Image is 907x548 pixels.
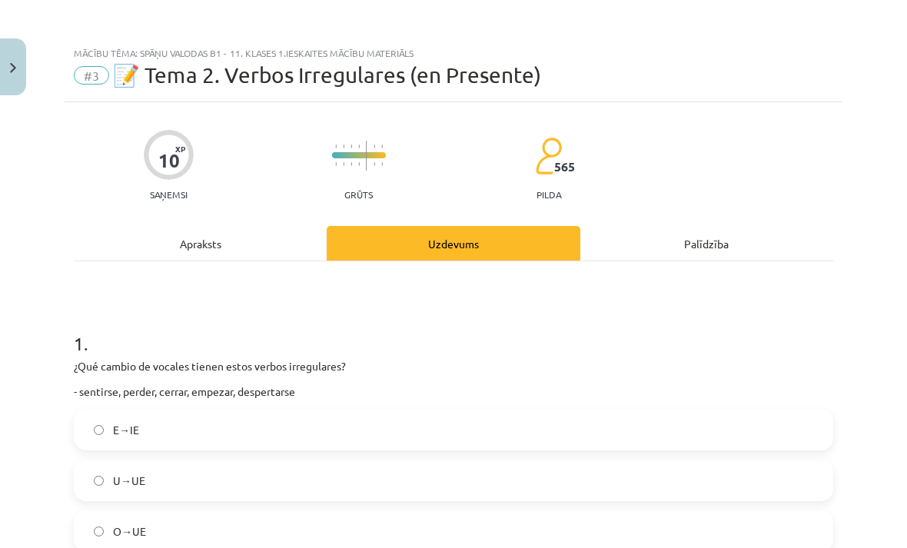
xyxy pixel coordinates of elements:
[335,144,337,148] img: icon-short-line-57e1e144782c952c97e751825c79c345078a6d821885a25fce030b3d8c18986b.svg
[351,162,352,166] img: icon-short-line-57e1e144782c952c97e751825c79c345078a6d821885a25fce030b3d8c18986b.svg
[113,523,146,540] span: O→UE
[158,150,180,171] div: 10
[10,63,16,73] img: icon-close-lesson-0947bae3869378f0d4975bcd49f059093ad1ed9edebbc8119c70593378902aed.svg
[113,62,541,88] span: 📝 Tema 2. Verbos Irregulares (en Presente)
[343,144,344,148] img: icon-short-line-57e1e144782c952c97e751825c79c345078a6d821885a25fce030b3d8c18986b.svg
[537,189,561,200] p: pilda
[175,144,185,153] span: XP
[343,162,344,166] img: icon-short-line-57e1e144782c952c97e751825c79c345078a6d821885a25fce030b3d8c18986b.svg
[74,306,833,354] h1: 1 .
[74,358,833,374] p: ¿Qué cambio de vocales tienen estos verbos irregulares?
[335,162,337,166] img: icon-short-line-57e1e144782c952c97e751825c79c345078a6d821885a25fce030b3d8c18986b.svg
[144,189,194,200] p: Saņemsi
[74,226,327,261] div: Apraksts
[113,473,145,489] span: U→UE
[374,144,375,148] img: icon-short-line-57e1e144782c952c97e751825c79c345078a6d821885a25fce030b3d8c18986b.svg
[351,144,352,148] img: icon-short-line-57e1e144782c952c97e751825c79c345078a6d821885a25fce030b3d8c18986b.svg
[344,189,373,200] p: Grūts
[94,476,104,486] input: U→UE
[358,162,360,166] img: icon-short-line-57e1e144782c952c97e751825c79c345078a6d821885a25fce030b3d8c18986b.svg
[94,526,104,536] input: O→UE
[74,384,833,400] p: - sentirse, perder, cerrar, empezar, despertarse
[327,226,580,261] div: Uzdevums
[554,160,575,174] span: 565
[374,162,375,166] img: icon-short-line-57e1e144782c952c97e751825c79c345078a6d821885a25fce030b3d8c18986b.svg
[580,226,833,261] div: Palīdzība
[381,162,383,166] img: icon-short-line-57e1e144782c952c97e751825c79c345078a6d821885a25fce030b3d8c18986b.svg
[74,66,109,85] span: #3
[535,137,562,175] img: students-c634bb4e5e11cddfef0936a35e636f08e4e9abd3cc4e673bd6f9a4125e45ecb1.svg
[358,144,360,148] img: icon-short-line-57e1e144782c952c97e751825c79c345078a6d821885a25fce030b3d8c18986b.svg
[366,141,367,171] img: icon-long-line-d9ea69661e0d244f92f715978eff75569469978d946b2353a9bb055b3ed8787d.svg
[113,422,139,438] span: E→IE
[74,48,833,58] div: Mācību tēma: Spāņu valodas b1 - 11. klases 1.ieskaites mācību materiāls
[381,144,383,148] img: icon-short-line-57e1e144782c952c97e751825c79c345078a6d821885a25fce030b3d8c18986b.svg
[94,425,104,435] input: E→IE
